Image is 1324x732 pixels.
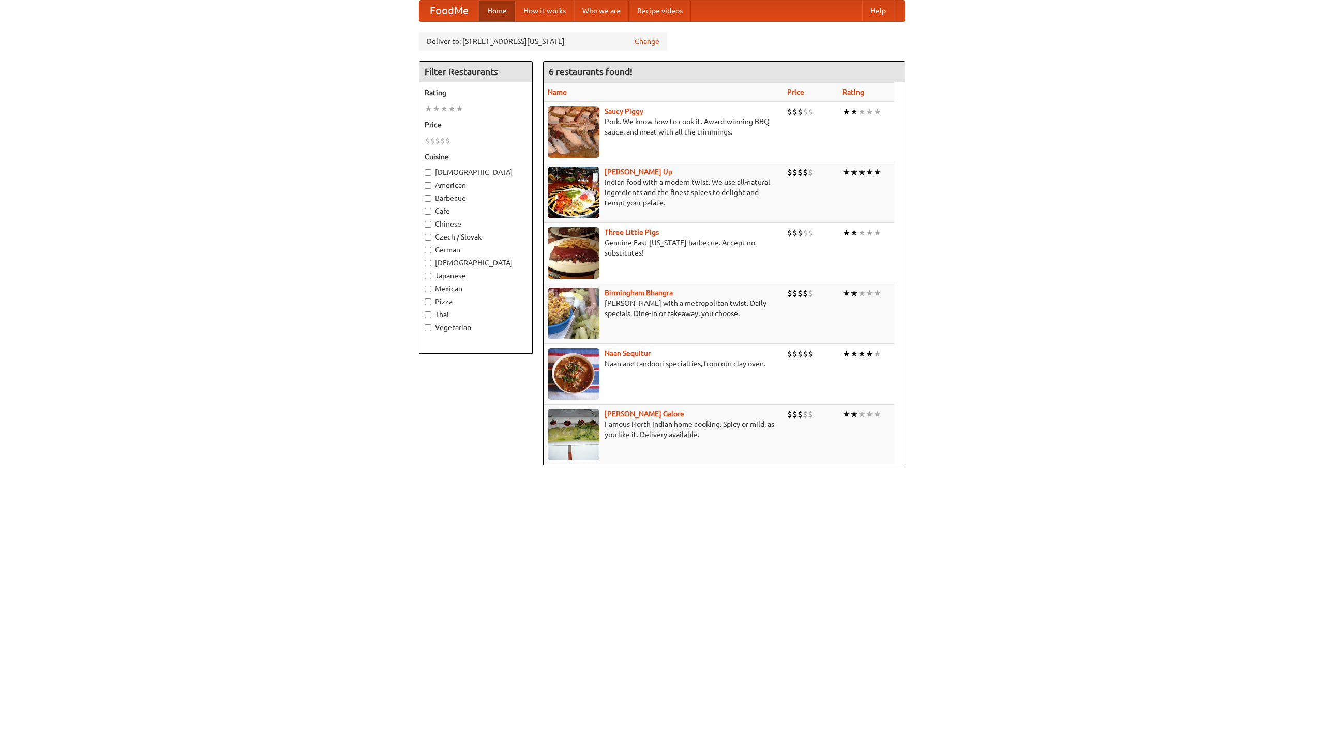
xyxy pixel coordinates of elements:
[425,152,527,162] h5: Cuisine
[874,348,881,360] li: ★
[850,106,858,117] li: ★
[425,298,431,305] input: Pizza
[548,358,779,369] p: Naan and tandoori specialties, from our clay oven.
[419,32,667,51] div: Deliver to: [STREET_ADDRESS][US_STATE]
[792,227,798,238] li: $
[635,36,659,47] a: Change
[419,1,479,21] a: FoodMe
[425,206,527,216] label: Cafe
[425,135,430,146] li: $
[866,348,874,360] li: ★
[425,247,431,253] input: German
[548,348,599,400] img: naansequitur.jpg
[792,409,798,420] li: $
[803,288,808,299] li: $
[425,167,527,177] label: [DEMOGRAPHIC_DATA]
[548,288,599,339] img: bhangra.jpg
[425,296,527,307] label: Pizza
[808,106,813,117] li: $
[425,309,527,320] label: Thai
[842,409,850,420] li: ★
[425,87,527,98] h5: Rating
[548,116,779,137] p: Pork. We know how to cook it. Award-winning BBQ sauce, and meat with all the trimmings.
[850,288,858,299] li: ★
[425,193,527,203] label: Barbecue
[425,103,432,114] li: ★
[808,348,813,360] li: $
[425,271,527,281] label: Japanese
[803,348,808,360] li: $
[874,106,881,117] li: ★
[803,227,808,238] li: $
[548,167,599,218] img: curryup.jpg
[574,1,629,21] a: Who we are
[419,62,532,82] h4: Filter Restaurants
[874,167,881,178] li: ★
[866,227,874,238] li: ★
[792,106,798,117] li: $
[850,348,858,360] li: ★
[605,289,673,297] a: Birmingham Bhangra
[858,288,866,299] li: ★
[425,119,527,130] h5: Price
[850,227,858,238] li: ★
[798,288,803,299] li: $
[425,234,431,241] input: Czech / Slovak
[548,227,599,279] img: littlepigs.jpg
[842,348,850,360] li: ★
[798,227,803,238] li: $
[866,409,874,420] li: ★
[787,88,804,96] a: Price
[430,135,435,146] li: $
[858,409,866,420] li: ★
[874,409,881,420] li: ★
[548,409,599,460] img: currygalore.jpg
[850,167,858,178] li: ★
[548,88,567,96] a: Name
[808,167,813,178] li: $
[858,167,866,178] li: ★
[808,409,813,420] li: $
[515,1,574,21] a: How it works
[479,1,515,21] a: Home
[858,348,866,360] li: ★
[425,232,527,242] label: Czech / Slovak
[425,169,431,176] input: [DEMOGRAPHIC_DATA]
[605,228,659,236] a: Three Little Pigs
[605,410,684,418] a: [PERSON_NAME] Galore
[866,288,874,299] li: ★
[440,103,448,114] li: ★
[425,258,527,268] label: [DEMOGRAPHIC_DATA]
[432,103,440,114] li: ★
[850,409,858,420] li: ★
[787,167,792,178] li: $
[842,88,864,96] a: Rating
[858,227,866,238] li: ★
[425,260,431,266] input: [DEMOGRAPHIC_DATA]
[866,167,874,178] li: ★
[866,106,874,117] li: ★
[787,348,792,360] li: $
[425,286,431,292] input: Mexican
[425,322,527,333] label: Vegetarian
[787,288,792,299] li: $
[605,349,651,357] a: Naan Sequitur
[808,288,813,299] li: $
[842,227,850,238] li: ★
[605,107,643,115] b: Saucy Piggy
[787,227,792,238] li: $
[425,221,431,228] input: Chinese
[798,106,803,117] li: $
[629,1,691,21] a: Recipe videos
[605,168,672,176] a: [PERSON_NAME] Up
[425,324,431,331] input: Vegetarian
[425,311,431,318] input: Thai
[548,106,599,158] img: saucy.jpg
[548,177,779,208] p: Indian food with a modern twist. We use all-natural ingredients and the finest spices to delight ...
[803,106,808,117] li: $
[456,103,463,114] li: ★
[842,167,850,178] li: ★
